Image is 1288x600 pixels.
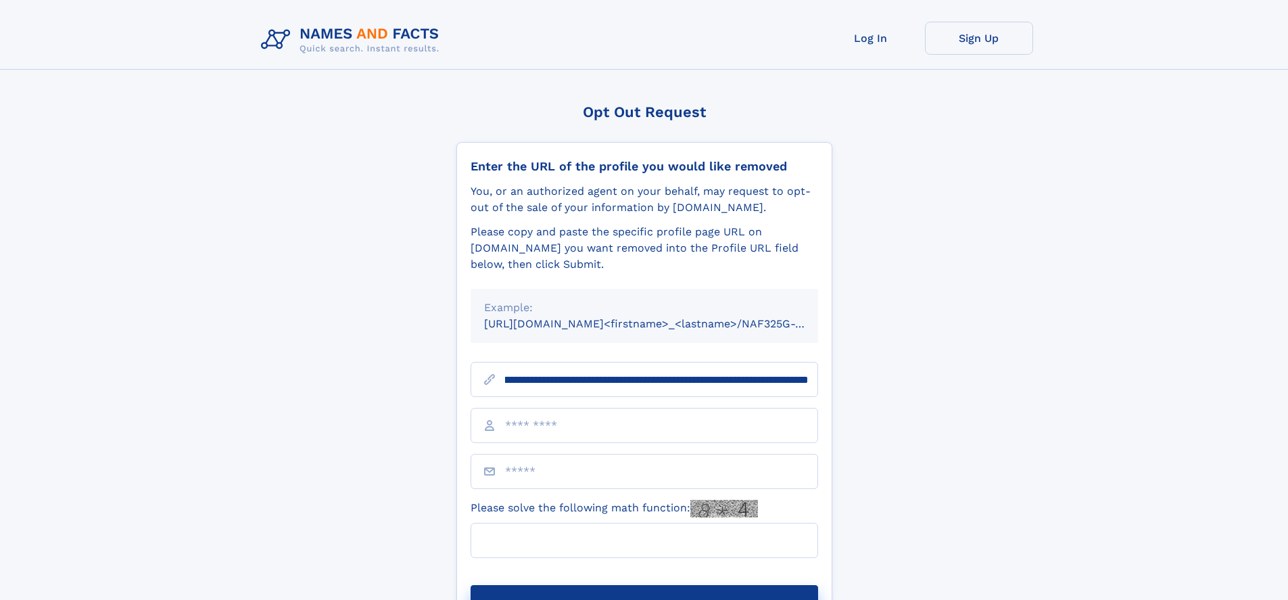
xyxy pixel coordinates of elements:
[256,22,450,58] img: Logo Names and Facts
[484,300,805,316] div: Example:
[817,22,925,55] a: Log In
[925,22,1033,55] a: Sign Up
[471,159,818,174] div: Enter the URL of the profile you would like removed
[471,183,818,216] div: You, or an authorized agent on your behalf, may request to opt-out of the sale of your informatio...
[471,500,758,517] label: Please solve the following math function:
[471,224,818,273] div: Please copy and paste the specific profile page URL on [DOMAIN_NAME] you want removed into the Pr...
[456,103,832,120] div: Opt Out Request
[484,317,844,330] small: [URL][DOMAIN_NAME]<firstname>_<lastname>/NAF325G-xxxxxxxx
